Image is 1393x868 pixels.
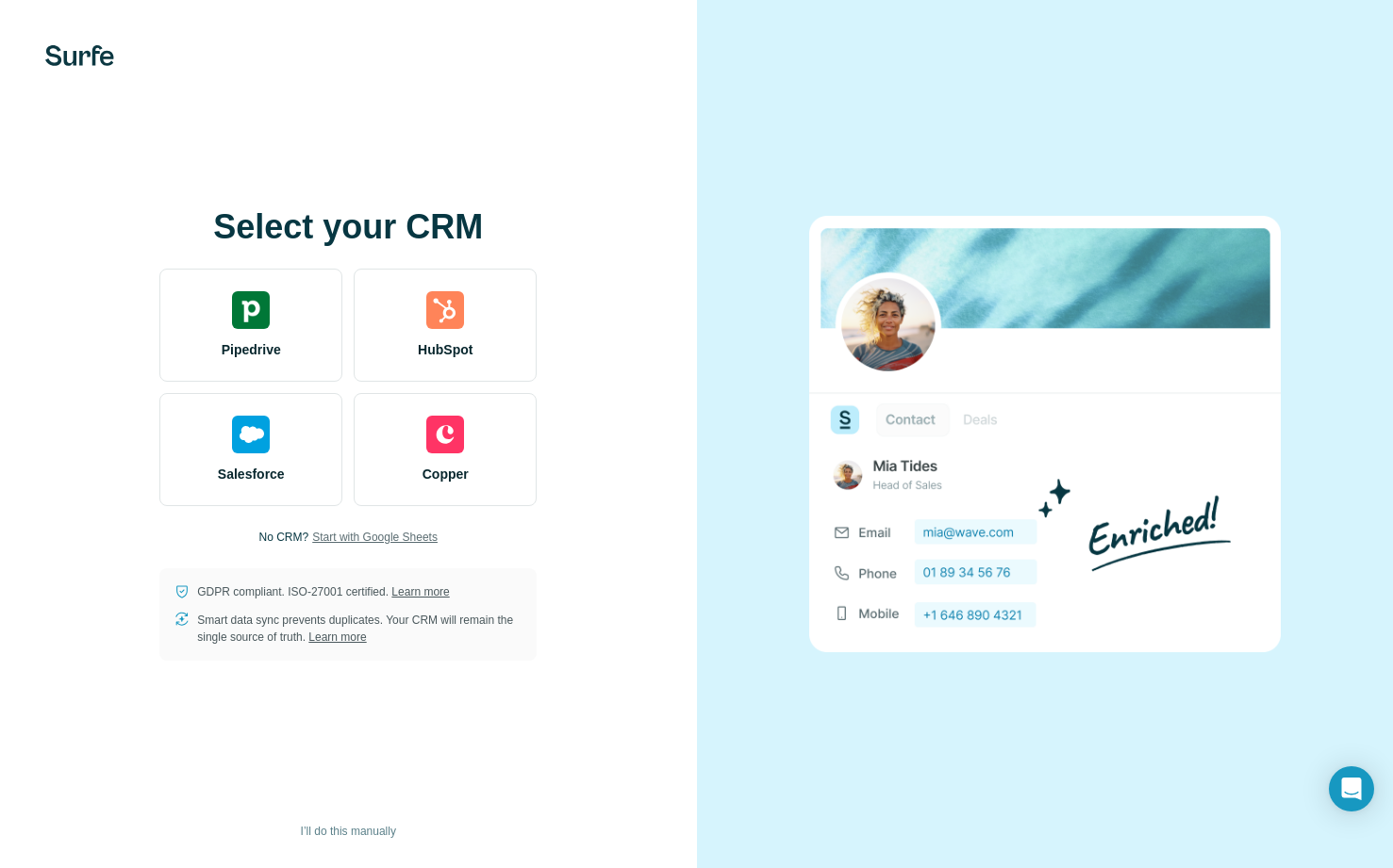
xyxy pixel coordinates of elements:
[218,465,285,483] span: Salesforce
[426,416,464,453] img: copper's logo
[222,340,281,359] span: Pipedrive
[312,529,438,546] button: Start with Google Sheets
[232,291,270,329] img: pipedrive's logo
[418,340,473,359] span: HubSpot
[259,529,309,546] p: No CRM?
[426,291,464,329] img: hubspot's logo
[288,817,409,845] button: I’ll do this manually
[391,585,449,598] a: Learn more
[809,216,1281,652] img: none image
[197,612,522,646] p: Smart data sync prevents duplicates. Your CRM will remain the single source of truth.
[45,45,114,66] img: Surfe's logo
[1329,766,1374,811] div: Open Intercom Messenger
[232,416,270,453] img: salesforce's logo
[423,465,469,483] span: Copper
[159,208,537,246] h1: Select your CRM
[308,631,366,644] a: Learn more
[301,823,396,840] span: I’ll do this manually
[197,583,449,600] p: GDPR compliant. ISO-27001 certified.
